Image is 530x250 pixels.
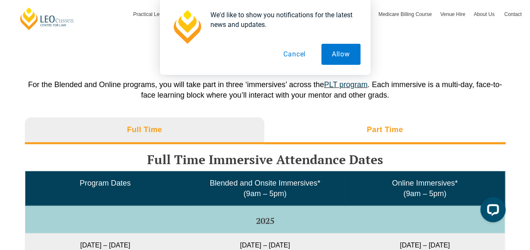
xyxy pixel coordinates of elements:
[273,44,316,65] button: Cancel
[80,179,131,187] span: Program Dates
[474,194,509,229] iframe: LiveChat chat widget
[324,80,367,89] a: PLT program
[392,179,457,198] span: Online Immersives* (9am – 5pm)
[25,153,506,167] h3: Full Time Immersive Attendance Dates
[127,125,162,135] h3: Full Time
[25,80,506,101] p: For the Blended and Online programs, you will take part in three ‘immersives’ across the . Each i...
[321,44,361,65] button: Allow
[210,179,320,198] span: Blended and Onsite Immersives* (9am – 5pm)
[204,10,361,29] div: We'd like to show you notifications for the latest news and updates.
[29,216,501,226] h5: 2025
[367,125,403,135] h3: Part Time
[170,10,204,44] img: notification icon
